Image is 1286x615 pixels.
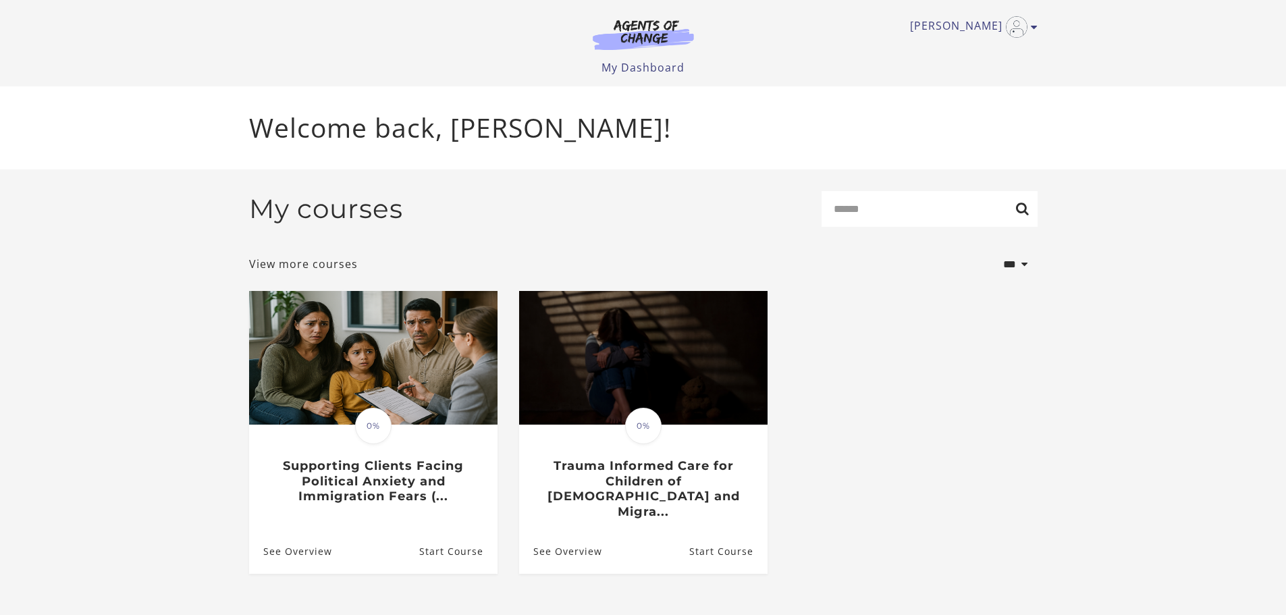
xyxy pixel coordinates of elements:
a: Trauma Informed Care for Children of Undocumented Parents and Migra...: Resume Course [689,530,767,574]
a: Trauma Informed Care for Children of Undocumented Parents and Migra...: See Overview [519,530,602,574]
a: My Dashboard [601,60,685,75]
h2: My courses [249,193,403,225]
a: Supporting Clients Facing Political Anxiety and Immigration Fears (...: Resume Course [419,530,497,574]
a: Toggle menu [910,16,1031,38]
img: Agents of Change Logo [579,19,708,50]
p: Welcome back, [PERSON_NAME]! [249,108,1038,148]
span: 0% [355,408,392,444]
a: Supporting Clients Facing Political Anxiety and Immigration Fears (...: See Overview [249,530,332,574]
a: View more courses [249,256,358,272]
span: 0% [625,408,662,444]
h3: Trauma Informed Care for Children of [DEMOGRAPHIC_DATA] and Migra... [533,458,753,519]
h3: Supporting Clients Facing Political Anxiety and Immigration Fears (... [263,458,483,504]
